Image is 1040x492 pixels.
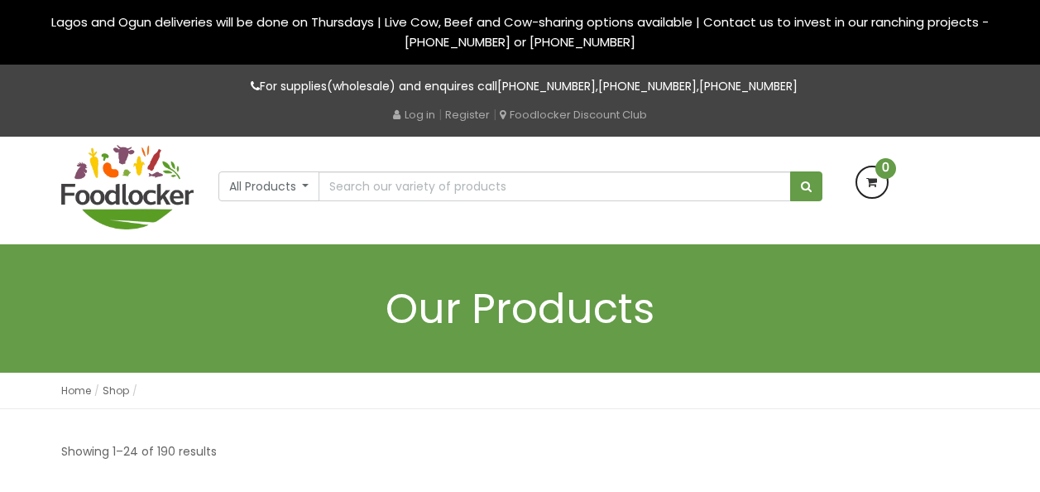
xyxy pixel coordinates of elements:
[103,383,129,398] a: Shop
[61,145,194,229] img: FoodLocker
[875,158,896,179] span: 0
[393,107,435,123] a: Log in
[51,13,989,51] span: Lagos and Ogun deliveries will be done on Thursdays | Live Cow, Beef and Cow-sharing options avai...
[61,77,980,96] p: For supplies(wholesale) and enquires call , ,
[319,171,790,201] input: Search our variety of products
[598,78,697,94] a: [PHONE_NUMBER]
[61,286,980,331] h1: Our Products
[699,78,798,94] a: [PHONE_NUMBER]
[218,171,320,201] button: All Products
[61,383,91,398] a: Home
[493,106,496,123] span: |
[61,442,217,461] p: Showing 1–24 of 190 results
[445,107,490,123] a: Register
[500,107,647,123] a: Foodlocker Discount Club
[497,78,596,94] a: [PHONE_NUMBER]
[439,106,442,123] span: |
